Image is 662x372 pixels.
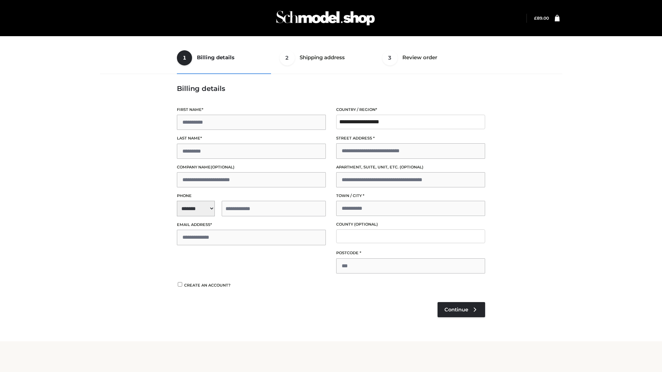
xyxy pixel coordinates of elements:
[177,84,485,93] h3: Billing details
[177,193,326,199] label: Phone
[177,135,326,142] label: Last name
[177,221,326,228] label: Email address
[336,221,485,228] label: County
[534,15,549,21] bdi: 89.00
[177,282,183,287] input: Create an account?
[177,106,326,113] label: First name
[336,164,485,170] label: Apartment, suite, unit, etc.
[400,165,423,169] span: (optional)
[354,222,378,227] span: (optional)
[534,15,549,21] a: £89.00
[336,250,485,256] label: Postcode
[444,307,468,313] span: Continue
[438,302,485,317] a: Continue
[534,15,537,21] span: £
[177,164,326,170] label: Company name
[336,135,485,142] label: Street address
[184,283,231,288] span: Create an account?
[336,193,485,199] label: Town / City
[274,4,377,32] img: Schmodel Admin 964
[336,106,485,113] label: Country / Region
[211,165,234,169] span: (optional)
